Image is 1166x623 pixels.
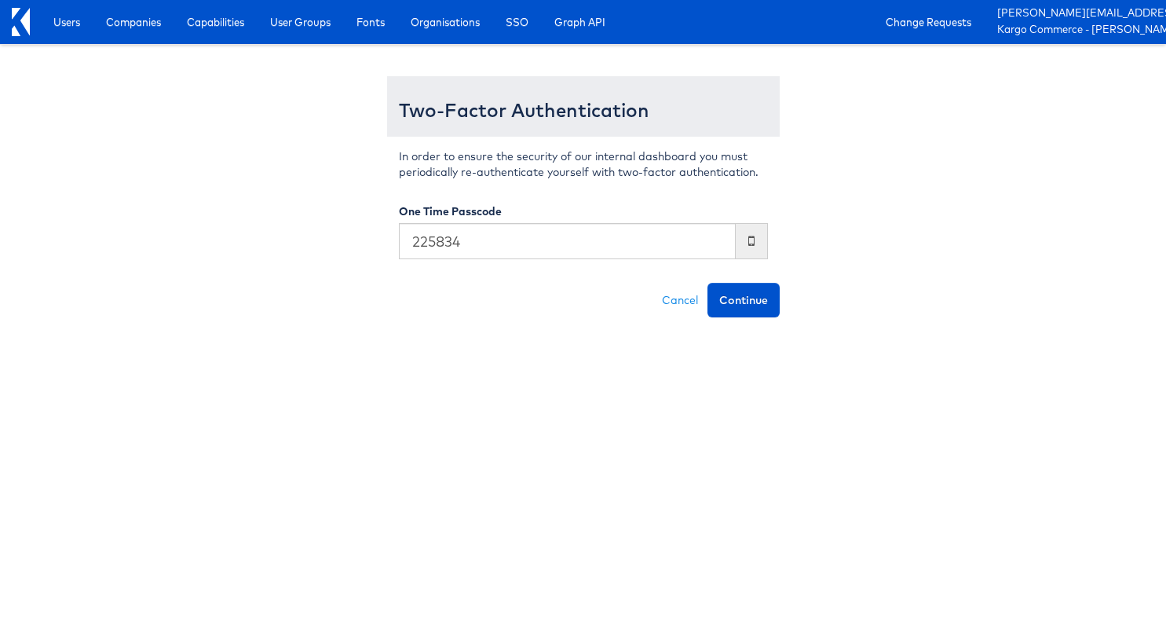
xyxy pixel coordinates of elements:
a: Organisations [399,8,492,36]
a: Graph API [543,8,617,36]
span: Capabilities [187,14,244,30]
input: Enter the code [399,223,736,259]
span: Users [53,14,80,30]
a: User Groups [258,8,342,36]
span: Organisations [411,14,480,30]
span: User Groups [270,14,331,30]
label: One Time Passcode [399,203,502,219]
a: Kargo Commerce - [PERSON_NAME] [997,22,1154,38]
a: Fonts [345,8,397,36]
span: SSO [506,14,528,30]
p: In order to ensure the security of our internal dashboard you must periodically re-authenticate y... [399,148,768,180]
a: Change Requests [874,8,983,36]
a: Cancel [652,283,707,317]
a: [PERSON_NAME][EMAIL_ADDRESS][DOMAIN_NAME] [997,5,1154,22]
a: Users [42,8,92,36]
h3: Two-Factor Authentication [399,100,768,120]
a: Capabilities [175,8,256,36]
a: Companies [94,8,173,36]
button: Continue [707,283,780,317]
a: SSO [494,8,540,36]
span: Graph API [554,14,605,30]
span: Companies [106,14,161,30]
span: Fonts [356,14,385,30]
